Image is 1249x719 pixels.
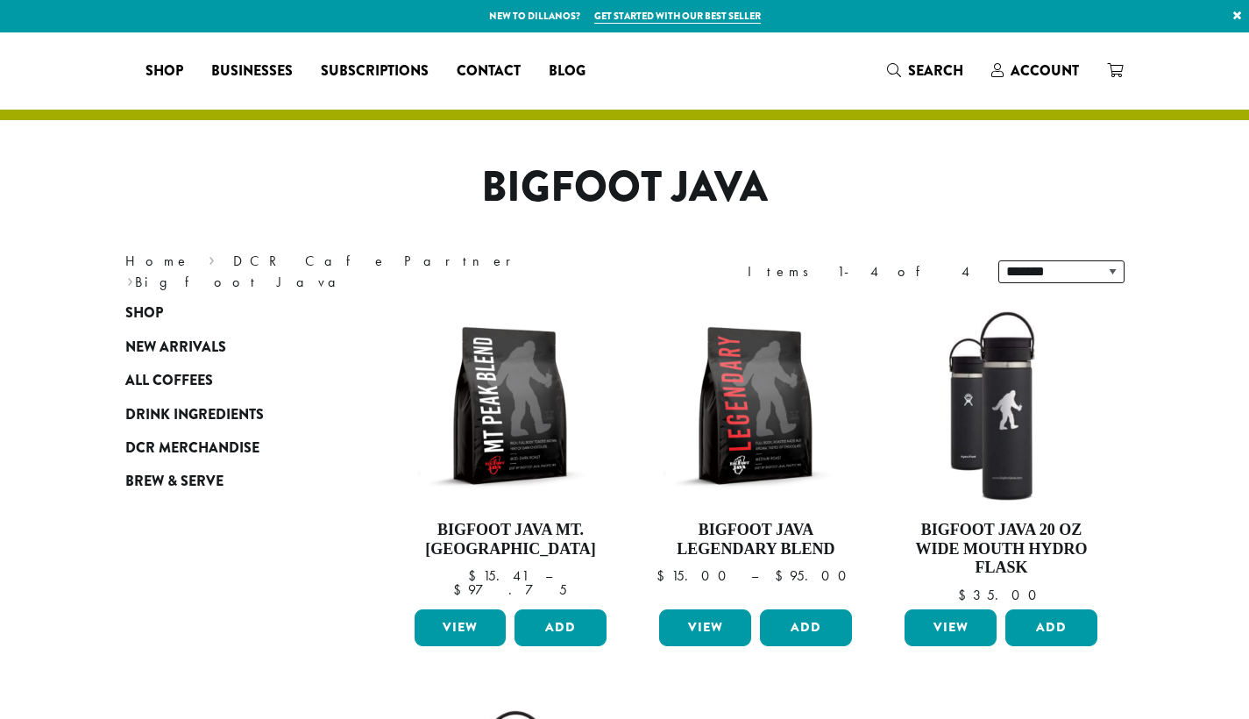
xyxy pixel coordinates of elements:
h1: Bigfoot Java [112,162,1138,213]
span: Search [908,61,963,81]
a: DCR Merchandise [125,431,336,465]
a: Bigfoot Java Mt. [GEOGRAPHIC_DATA] [410,305,612,602]
nav: Breadcrumb [125,251,599,293]
img: BFJ_Legendary_12oz-300x300.png [655,305,856,507]
span: › [209,245,215,272]
span: $ [468,566,483,585]
span: – [545,566,552,585]
a: Brew & Serve [125,465,336,498]
span: New Arrivals [125,337,226,359]
a: Home [125,252,190,270]
bdi: 97.75 [453,580,567,599]
div: Items 1-4 of 4 [748,261,972,282]
span: Contact [457,61,521,82]
span: – [751,566,758,585]
a: New Arrivals [125,331,336,364]
span: DCR Merchandise [125,438,259,459]
span: › [127,266,133,293]
a: View [905,609,997,646]
img: LO2867-BFJ-Hydro-Flask-20oz-WM-wFlex-Sip-Lid-Black-300x300.jpg [900,305,1102,507]
span: Businesses [211,61,293,82]
img: BFJ_MtPeak_12oz-300x300.png [409,305,611,507]
a: Get started with our best seller [594,9,761,24]
a: Shop [131,57,197,85]
span: All Coffees [125,370,213,392]
a: DCR Cafe Partner [233,252,523,270]
span: Drink Ingredients [125,404,264,426]
h4: Bigfoot Java Mt. [GEOGRAPHIC_DATA] [410,521,612,559]
a: Bigfoot Java 20 oz Wide Mouth Hydro Flask $35.00 [900,305,1102,602]
button: Add [1005,609,1097,646]
a: Shop [125,296,336,330]
bdi: 15.00 [656,566,734,585]
a: Drink Ingredients [125,397,336,431]
a: View [415,609,507,646]
span: Shop [145,61,183,82]
span: Blog [549,61,585,82]
span: Account [1011,61,1079,81]
bdi: 15.41 [468,566,529,585]
h4: Bigfoot Java Legendary Blend [655,521,856,559]
h4: Bigfoot Java 20 oz Wide Mouth Hydro Flask [900,521,1102,578]
a: Bigfoot Java Legendary Blend [655,305,856,602]
a: All Coffees [125,364,336,397]
span: Shop [125,303,163,324]
a: Search [873,56,977,85]
button: Add [515,609,607,646]
a: View [659,609,751,646]
button: Add [760,609,852,646]
span: Subscriptions [321,61,429,82]
span: Brew & Serve [125,471,224,493]
span: $ [656,566,671,585]
span: $ [453,580,468,599]
span: $ [775,566,790,585]
span: $ [958,586,973,604]
bdi: 95.00 [775,566,855,585]
bdi: 35.00 [958,586,1045,604]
